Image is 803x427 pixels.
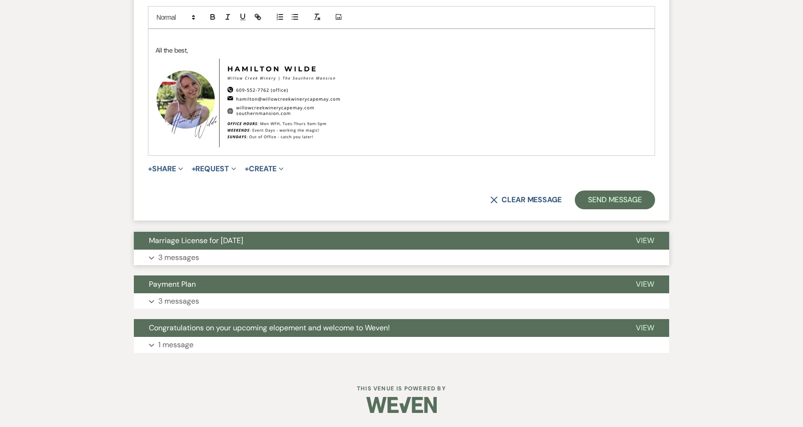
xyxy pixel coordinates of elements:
p: All the best, [155,45,648,55]
span: Payment Plan [149,279,196,289]
span: View [636,236,654,245]
button: Share [148,165,183,173]
p: 1 message [158,339,193,351]
span: + [245,165,249,173]
button: Payment Plan [134,275,621,293]
button: Send Message [575,191,655,209]
button: Create [245,165,284,173]
button: Congratulations on your upcoming elopement and welcome to Weven! [134,319,621,337]
button: Request [192,165,236,173]
span: View [636,279,654,289]
button: Marriage License for [DATE] [134,232,621,250]
p: 3 messages [158,295,199,307]
span: Congratulations on your upcoming elopement and welcome to Weven! [149,323,390,333]
button: Clear message [490,196,562,204]
span: + [148,165,152,173]
button: 3 messages [134,250,669,266]
button: 3 messages [134,293,669,309]
span: Marriage License for [DATE] [149,236,243,245]
img: Weven Logo [366,389,437,421]
button: View [621,319,669,337]
button: View [621,232,669,250]
button: View [621,275,669,293]
p: 3 messages [158,252,199,264]
span: + [192,165,196,173]
button: 1 message [134,337,669,353]
span: View [636,323,654,333]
